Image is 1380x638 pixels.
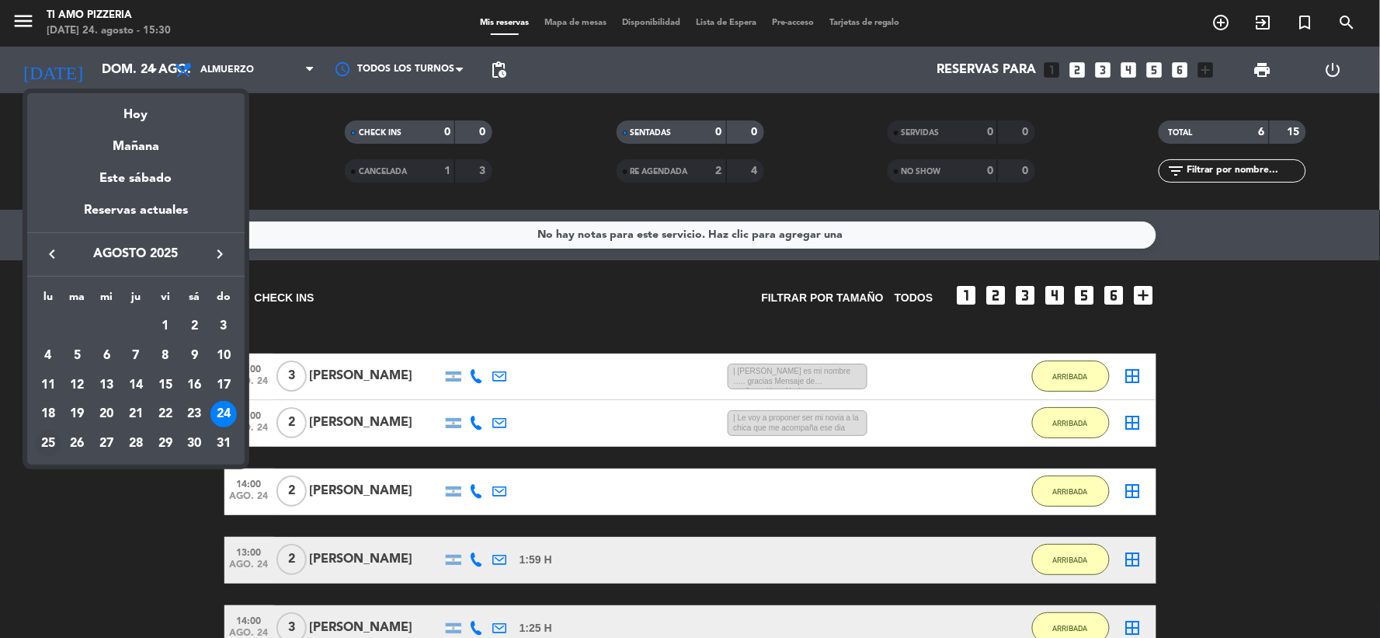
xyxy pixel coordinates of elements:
[121,288,151,312] th: jueves
[121,399,151,429] td: 21 de agosto de 2025
[210,343,237,369] div: 10
[181,372,207,399] div: 16
[43,245,61,263] i: keyboard_arrow_left
[27,125,245,157] div: Mañana
[152,372,179,399] div: 15
[64,343,91,369] div: 5
[35,401,61,427] div: 18
[64,372,91,399] div: 12
[180,341,210,371] td: 9 de agosto de 2025
[92,429,121,458] td: 27 de agosto de 2025
[180,288,210,312] th: sábado
[180,312,210,341] td: 2 de agosto de 2025
[206,244,234,264] button: keyboard_arrow_right
[181,401,207,427] div: 23
[93,343,120,369] div: 6
[151,399,180,429] td: 22 de agosto de 2025
[210,401,237,427] div: 24
[209,429,238,458] td: 31 de agosto de 2025
[33,341,63,371] td: 4 de agosto de 2025
[33,429,63,458] td: 25 de agosto de 2025
[121,371,151,400] td: 14 de agosto de 2025
[210,372,237,399] div: 17
[93,431,120,457] div: 27
[35,372,61,399] div: 11
[35,343,61,369] div: 4
[33,399,63,429] td: 18 de agosto de 2025
[152,401,179,427] div: 22
[27,200,245,232] div: Reservas actuales
[33,312,151,341] td: AGO.
[66,244,206,264] span: agosto 2025
[209,341,238,371] td: 10 de agosto de 2025
[209,288,238,312] th: domingo
[210,313,237,340] div: 3
[123,401,149,427] div: 21
[180,399,210,429] td: 23 de agosto de 2025
[38,244,66,264] button: keyboard_arrow_left
[180,429,210,458] td: 30 de agosto de 2025
[92,341,121,371] td: 6 de agosto de 2025
[121,341,151,371] td: 7 de agosto de 2025
[63,429,92,458] td: 26 de agosto de 2025
[33,288,63,312] th: lunes
[210,245,229,263] i: keyboard_arrow_right
[152,313,179,340] div: 1
[33,371,63,400] td: 11 de agosto de 2025
[152,431,179,457] div: 29
[181,313,207,340] div: 2
[63,399,92,429] td: 19 de agosto de 2025
[63,288,92,312] th: martes
[63,341,92,371] td: 5 de agosto de 2025
[123,431,149,457] div: 28
[93,372,120,399] div: 13
[27,93,245,125] div: Hoy
[92,371,121,400] td: 13 de agosto de 2025
[180,371,210,400] td: 16 de agosto de 2025
[151,341,180,371] td: 8 de agosto de 2025
[209,371,238,400] td: 17 de agosto de 2025
[93,401,120,427] div: 20
[35,431,61,457] div: 25
[181,431,207,457] div: 30
[209,399,238,429] td: 24 de agosto de 2025
[64,431,91,457] div: 26
[123,372,149,399] div: 14
[92,399,121,429] td: 20 de agosto de 2025
[121,429,151,458] td: 28 de agosto de 2025
[151,312,180,341] td: 1 de agosto de 2025
[152,343,179,369] div: 8
[151,371,180,400] td: 15 de agosto de 2025
[210,431,237,457] div: 31
[209,312,238,341] td: 3 de agosto de 2025
[63,371,92,400] td: 12 de agosto de 2025
[27,157,245,200] div: Este sábado
[123,343,149,369] div: 7
[181,343,207,369] div: 9
[64,401,91,427] div: 19
[151,288,180,312] th: viernes
[92,288,121,312] th: miércoles
[151,429,180,458] td: 29 de agosto de 2025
